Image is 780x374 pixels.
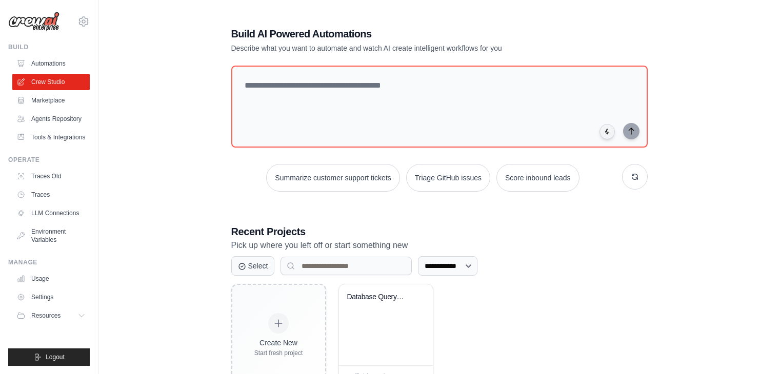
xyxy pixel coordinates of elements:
[12,307,90,324] button: Resources
[12,74,90,90] a: Crew Studio
[31,311,61,320] span: Resources
[622,164,648,190] button: Get new suggestions
[231,239,648,252] p: Pick up where you left off or start something new
[12,186,90,203] a: Traces
[8,258,90,266] div: Manage
[46,353,65,361] span: Logout
[254,349,303,357] div: Start fresh project
[347,293,409,302] div: Database Query Priority Response System
[8,156,90,164] div: Operate
[254,338,303,348] div: Create New
[406,164,490,192] button: Triage GitHub issues
[599,124,615,139] button: Click to speak your automation idea
[496,164,579,192] button: Score inbound leads
[231,224,648,239] h3: Recent Projects
[8,12,59,31] img: Logo
[12,223,90,248] a: Environment Variables
[12,129,90,146] a: Tools & Integrations
[231,256,275,276] button: Select
[231,27,576,41] h1: Build AI Powered Automations
[12,55,90,72] a: Automations
[12,205,90,221] a: LLM Connections
[12,111,90,127] a: Agents Repository
[8,348,90,366] button: Logout
[231,43,576,53] p: Describe what you want to automate and watch AI create intelligent workflows for you
[12,271,90,287] a: Usage
[266,164,399,192] button: Summarize customer support tickets
[12,168,90,184] a: Traces Old
[12,289,90,305] a: Settings
[12,92,90,109] a: Marketplace
[8,43,90,51] div: Build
